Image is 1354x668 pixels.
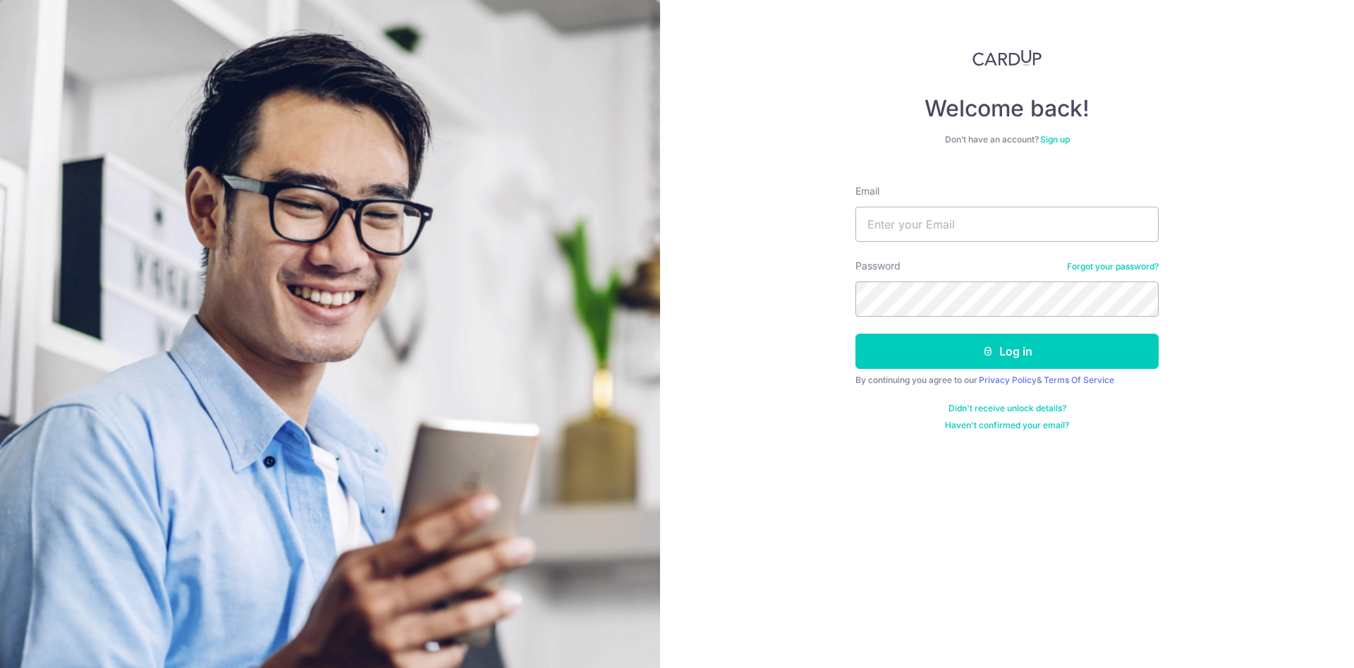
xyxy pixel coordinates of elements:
a: Privacy Policy [979,375,1037,385]
button: Log in [855,334,1159,369]
div: Don’t have an account? [855,134,1159,145]
h4: Welcome back! [855,95,1159,123]
a: Haven't confirmed your email? [945,420,1069,431]
label: Email [855,184,879,198]
a: Forgot your password? [1067,261,1159,272]
a: Sign up [1040,134,1070,145]
div: By continuing you agree to our & [855,375,1159,386]
a: Terms Of Service [1044,375,1114,385]
label: Password [855,259,901,273]
img: CardUp Logo [972,49,1042,66]
a: Didn't receive unlock details? [949,403,1066,414]
input: Enter your Email [855,207,1159,242]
